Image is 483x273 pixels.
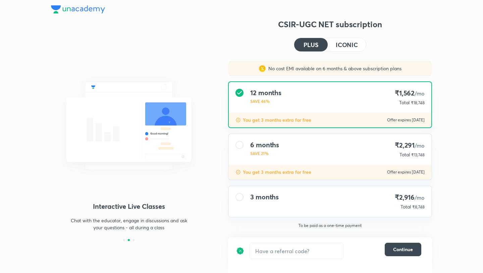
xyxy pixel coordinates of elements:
img: sales discount [259,65,266,72]
img: chat_with_educator_6cb3c64761.svg [51,67,207,184]
p: No cost EMI available on 6 months & above subscription plans [266,65,401,72]
input: Have a referral code? [250,243,343,259]
span: ₹18,748 [411,100,425,105]
button: ICONIC [328,38,366,51]
p: Total [399,151,410,158]
h4: 6 months [250,141,279,149]
p: You get 3 months extra for free [243,169,311,175]
img: discount [235,117,241,123]
p: Chat with the educator, engage in discussions and ask your questions - all during a class [70,217,187,231]
h4: ₹1,562 [395,89,425,98]
h4: ₹2,916 [395,193,425,202]
h4: 12 months [250,89,281,97]
span: /mo [415,194,425,201]
span: Continue [393,246,413,253]
span: ₹13,748 [411,152,425,157]
p: SAVE 21% [250,150,279,156]
p: You get 3 months extra for free [243,117,311,123]
h4: Interactive Live Classes [51,201,207,211]
p: Total [400,203,411,210]
h4: PLUS [304,42,318,48]
h4: ₹2,291 [395,141,425,150]
span: /mo [415,90,425,97]
p: Total [399,99,410,106]
img: discount [236,243,244,259]
span: ₹8,748 [412,204,425,209]
p: SAVE 46% [250,98,281,104]
p: Offer expires [DATE] [387,169,425,175]
button: Continue [385,243,421,256]
img: Company Logo [51,5,105,13]
span: /mo [415,142,425,149]
h4: ICONIC [336,42,358,48]
button: PLUS [294,38,328,51]
p: To be paid as a one-time payment [223,223,437,228]
h3: CSIR-UGC NET subscription [228,19,432,30]
h4: 3 months [250,193,279,201]
p: Offer expires [DATE] [387,117,425,123]
img: discount [235,169,241,175]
